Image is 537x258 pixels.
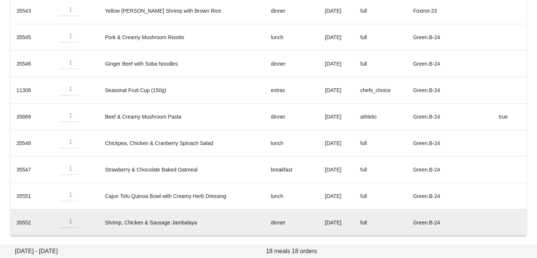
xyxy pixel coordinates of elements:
[265,77,319,104] td: extras
[354,210,407,236] td: full
[319,51,354,77] td: [DATE]
[99,51,265,77] td: Ginger Beef with Soba Noodles
[407,77,456,104] td: Green.B-24
[407,157,456,183] td: Green.B-24
[99,77,265,104] td: Seasonal Fruit Cup (150g)
[354,104,407,130] td: athletic
[319,183,354,210] td: [DATE]
[99,183,265,210] td: Cajun Tofu Quinoa Bowl with Creamy Herb Dressing
[10,130,53,157] td: 35548
[265,183,319,210] td: lunch
[354,157,407,183] td: full
[407,24,456,51] td: Green.B-24
[10,210,53,236] td: 35552
[319,104,354,130] td: [DATE]
[407,104,456,130] td: Green.B-24
[319,210,354,236] td: [DATE]
[407,183,456,210] td: Green.B-24
[265,51,319,77] td: dinner
[354,24,407,51] td: full
[354,77,407,104] td: chefs_choice
[265,157,319,183] td: breakfast
[10,24,53,51] td: 35545
[319,130,354,157] td: [DATE]
[99,157,265,183] td: Strawberry & Chocolate Baked Oatmeal
[265,24,319,51] td: lunch
[10,183,53,210] td: 35551
[354,183,407,210] td: full
[10,104,53,130] td: 35669
[354,51,407,77] td: full
[354,130,407,157] td: full
[10,51,53,77] td: 35546
[99,24,265,51] td: Pork & Creamy Mushroom Risotto
[407,210,456,236] td: Green.B-24
[493,104,527,130] td: true
[407,51,456,77] td: Green.B-24
[10,77,53,104] td: 11308
[319,157,354,183] td: [DATE]
[10,157,53,183] td: 35547
[99,104,265,130] td: Beef & Creamy Mushroom Pasta
[407,130,456,157] td: Green.B-24
[265,130,319,157] td: lunch
[265,210,319,236] td: dinner
[319,24,354,51] td: [DATE]
[265,104,319,130] td: dinner
[319,77,354,104] td: [DATE]
[99,130,265,157] td: Chickpea, Chicken & Cranberry Spinach Salad
[99,210,265,236] td: Shrimp, Chicken & Sausage Jambalaya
